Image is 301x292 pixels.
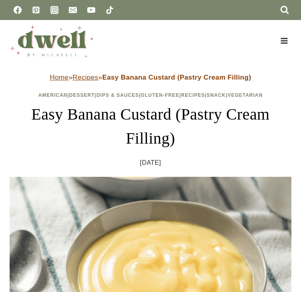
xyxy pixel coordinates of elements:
a: TikTok [102,2,118,18]
a: Dessert [69,92,95,98]
button: View Search Form [278,3,291,17]
a: Email [65,2,81,18]
a: Recipes [72,74,98,81]
a: Pinterest [28,2,44,18]
a: American [38,92,68,98]
a: YouTube [83,2,99,18]
a: Instagram [46,2,62,18]
a: Dips & Sauces [96,92,139,98]
strong: Easy Banana Custard (Pastry Cream Filling) [102,74,251,81]
a: Snack [207,92,226,98]
img: DWELL by michelle [10,24,94,58]
a: Vegetarian [227,92,263,98]
h1: Easy Banana Custard (Pastry Cream Filling) [10,102,291,150]
a: Facebook [10,2,26,18]
button: Open menu [277,34,291,47]
span: | | | | | | [38,92,263,98]
a: Gluten-Free [141,92,179,98]
span: » » [50,74,251,81]
time: [DATE] [140,157,161,169]
a: Recipes [181,92,205,98]
a: Home [50,74,69,81]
